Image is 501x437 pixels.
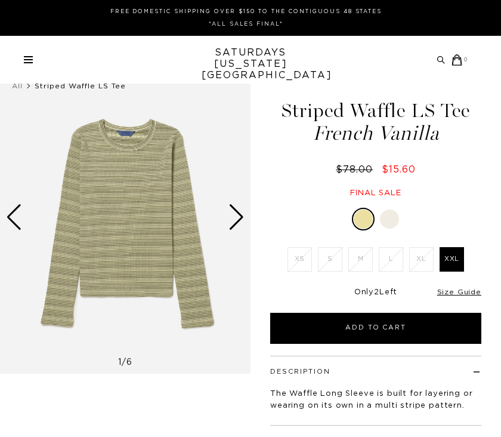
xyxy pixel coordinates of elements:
p: The Waffle Long Sleeve is built for layering or wearing on its own in a multi stripe pattern. [270,388,481,412]
span: 6 [126,358,132,367]
p: *ALL SALES FINAL* [29,20,463,29]
div: Previous slide [6,204,22,230]
span: Striped Waffle LS Tee [35,82,126,90]
span: 1 [118,358,122,367]
span: $15.60 [382,165,416,174]
button: Description [270,368,330,375]
p: FREE DOMESTIC SHIPPING OVER $150 TO THE CONTIGUOUS 48 STATES [29,7,463,16]
div: Final sale [250,188,501,198]
a: All [12,82,23,90]
a: Size Guide [437,288,481,296]
a: 0 [451,54,468,66]
h1: Striped Waffle LS Tee [250,101,501,143]
span: 2 [374,288,379,296]
label: XXL [440,247,464,272]
div: Only Left [270,288,481,298]
small: 0 [464,57,468,63]
div: Next slide [228,204,245,230]
span: French Vanilla [250,124,501,143]
del: $78.00 [336,165,378,174]
a: SATURDAYS[US_STATE][GEOGRAPHIC_DATA] [202,47,300,81]
button: Add to Cart [270,313,481,344]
